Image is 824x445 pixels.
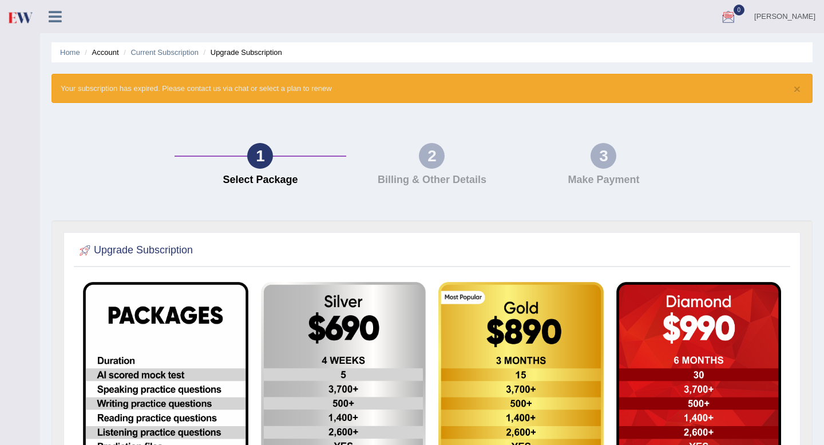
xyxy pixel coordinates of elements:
[51,74,813,103] div: Your subscription has expired. Please contact us via chat or select a plan to renew
[247,143,273,169] div: 1
[130,48,199,57] a: Current Subscription
[591,143,616,169] div: 3
[352,174,512,186] h4: Billing & Other Details
[794,83,801,95] button: ×
[180,174,340,186] h4: Select Package
[77,242,193,259] h2: Upgrade Subscription
[201,47,282,58] li: Upgrade Subscription
[419,143,445,169] div: 2
[734,5,745,15] span: 0
[524,174,684,186] h4: Make Payment
[60,48,80,57] a: Home
[82,47,118,58] li: Account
